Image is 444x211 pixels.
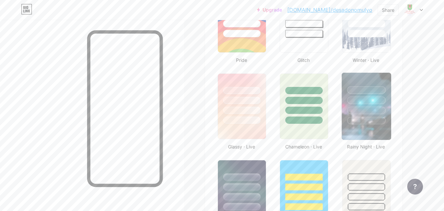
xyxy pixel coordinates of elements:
[278,143,329,150] div: Chameleon · Live
[340,57,392,64] div: Winter · Live
[340,143,392,150] div: Rainy Night · Live
[341,73,391,140] img: rainy_night.jpg
[287,6,372,14] a: [DOMAIN_NAME]/desadonomulyo
[404,4,416,16] img: desadonomulyo
[216,57,267,64] div: Pride
[382,7,394,13] div: Share
[278,57,329,64] div: Glitch
[216,143,267,150] div: Glassy · Live
[257,7,282,13] a: Upgrade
